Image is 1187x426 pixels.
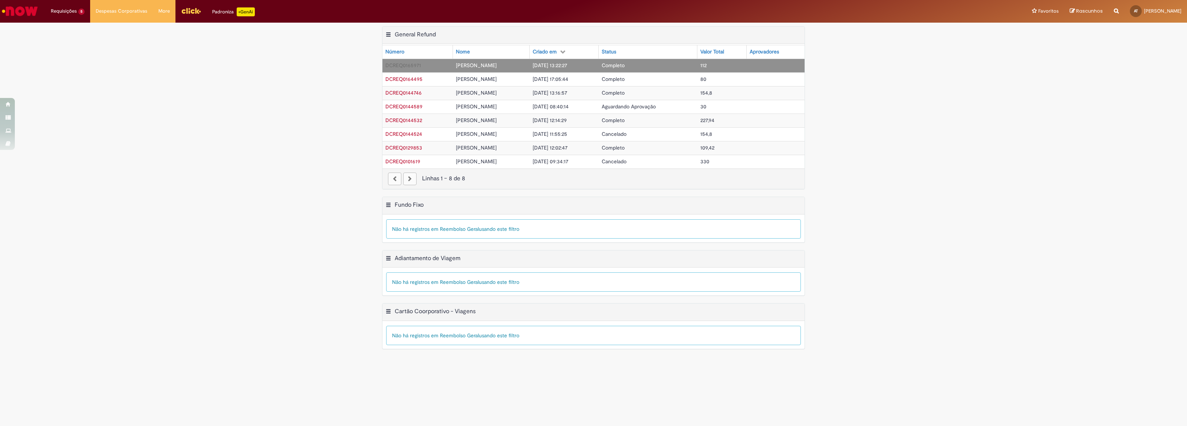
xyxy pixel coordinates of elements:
a: Rascunhos [1070,8,1103,15]
button: Fundo Fixo Menu de contexto [385,201,391,211]
span: [DATE] 08:40:14 [533,103,569,110]
span: 5 [78,9,85,15]
span: Requisições [51,7,77,15]
span: Cancelado [602,131,627,137]
span: Aguardando Aprovação [602,103,656,110]
nav: paginação [382,168,805,189]
span: 154,8 [700,89,712,96]
span: usando este filtro [479,279,519,285]
span: 112 [700,62,707,69]
div: Aprovadores [750,48,779,56]
div: Número [385,48,404,56]
img: click_logo_yellow_360x200.png [181,5,201,16]
div: Nome [456,48,470,56]
span: usando este filtro [479,332,519,339]
span: [DATE] 17:05:44 [533,76,568,82]
span: DCREQ0144589 [385,103,422,110]
h2: General Refund [395,31,436,38]
span: More [158,7,170,15]
span: DCREQ0164495 [385,76,422,82]
div: Criado em [533,48,557,56]
span: AT [1134,9,1138,13]
span: DCREQ0144532 [385,117,422,124]
span: [DATE] 11:55:25 [533,131,567,137]
span: [PERSON_NAME] [456,144,497,151]
div: Status [602,48,616,56]
a: Abrir Registro: DCREQ0165971 [385,62,421,69]
span: 227,94 [700,117,714,124]
span: Cancelado [602,158,627,165]
span: [DATE] 13:22:27 [533,62,567,69]
span: 30 [700,103,706,110]
span: DCREQ0144746 [385,89,422,96]
span: DCREQ0101619 [385,158,420,165]
span: Despesas Corporativas [96,7,147,15]
span: [DATE] 12:14:29 [533,117,567,124]
div: Não há registros em Reembolso Geral [386,219,801,239]
span: usando este filtro [479,226,519,232]
span: [DATE] 13:16:57 [533,89,567,96]
div: Padroniza [212,7,255,16]
span: Completo [602,62,625,69]
button: Adiantamento de Viagem Menu de contexto [385,255,391,264]
span: [PERSON_NAME] [456,62,497,69]
span: 154,8 [700,131,712,137]
span: 80 [700,76,706,82]
span: [DATE] 12:02:47 [533,144,568,151]
div: Valor Total [700,48,724,56]
h2: Adiantamento de Viagem [395,255,460,262]
span: [PERSON_NAME] [456,158,497,165]
span: Completo [602,76,625,82]
span: [PERSON_NAME] [456,89,497,96]
span: [PERSON_NAME] [456,117,497,124]
p: +GenAi [237,7,255,16]
span: Completo [602,117,625,124]
a: Abrir Registro: DCREQ0144746 [385,89,422,96]
span: Completo [602,89,625,96]
div: Não há registros em Reembolso Geral [386,272,801,292]
a: Abrir Registro: DCREQ0144524 [385,131,422,137]
a: Abrir Registro: DCREQ0144589 [385,103,422,110]
span: Rascunhos [1076,7,1103,14]
a: Abrir Registro: DCREQ0101619 [385,158,420,165]
button: General Refund Menu de contexto [385,31,391,40]
span: DCREQ0144524 [385,131,422,137]
span: Completo [602,144,625,151]
span: Favoritos [1038,7,1059,15]
span: DCREQ0165971 [385,62,421,69]
div: Linhas 1 − 8 de 8 [388,174,799,183]
h2: Fundo Fixo [395,201,424,209]
a: Abrir Registro: DCREQ0144532 [385,117,422,124]
div: Não há registros em Reembolso Geral [386,326,801,345]
span: [PERSON_NAME] [456,131,497,137]
a: Abrir Registro: DCREQ0129853 [385,144,422,151]
a: Abrir Registro: DCREQ0164495 [385,76,422,82]
h2: Cartão Coorporativo - Viagens [395,308,476,315]
span: [PERSON_NAME] [1144,8,1181,14]
img: ServiceNow [1,4,39,19]
span: 330 [700,158,709,165]
span: [PERSON_NAME] [456,103,497,110]
span: DCREQ0129853 [385,144,422,151]
span: [DATE] 09:34:17 [533,158,568,165]
span: [PERSON_NAME] [456,76,497,82]
button: Cartão Coorporativo - Viagens Menu de contexto [385,308,391,317]
span: 109,42 [700,144,714,151]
